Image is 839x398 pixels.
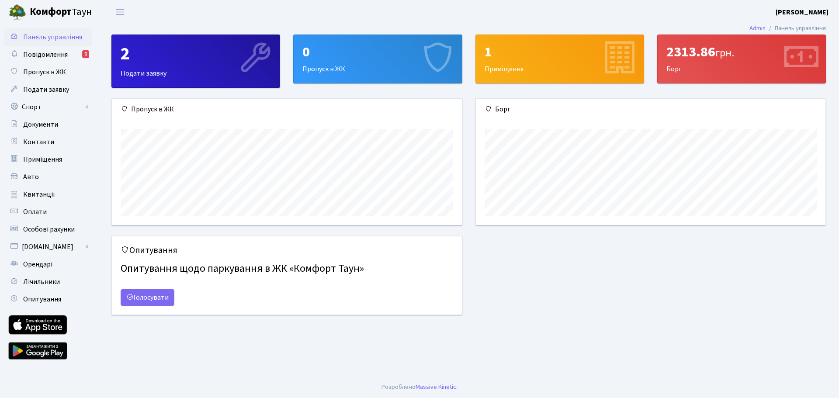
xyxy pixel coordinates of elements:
[4,203,92,221] a: Оплати
[658,35,825,83] div: Борг
[23,260,52,269] span: Орендарі
[4,133,92,151] a: Контакти
[4,221,92,238] a: Особові рахунки
[4,238,92,256] a: [DOMAIN_NAME]
[23,137,54,147] span: Контакти
[4,273,92,291] a: Лічильники
[4,98,92,116] a: Спорт
[23,294,61,304] span: Опитування
[23,207,47,217] span: Оплати
[4,151,92,168] a: Приміщення
[715,45,734,61] span: грн.
[30,5,92,20] span: Таун
[485,44,635,60] div: 1
[4,291,92,308] a: Опитування
[23,190,55,199] span: Квитанції
[666,44,817,60] div: 2313.86
[381,382,416,391] a: Розроблено
[294,35,461,83] div: Пропуск в ЖК
[23,155,62,164] span: Приміщення
[23,32,82,42] span: Панель управління
[749,24,766,33] a: Admin
[30,5,72,19] b: Комфорт
[121,245,453,256] h5: Опитування
[416,382,456,391] a: Massive Kinetic
[4,28,92,46] a: Панель управління
[766,24,826,33] li: Панель управління
[112,99,462,120] div: Пропуск в ЖК
[23,120,58,129] span: Документи
[776,7,829,17] a: [PERSON_NAME]
[23,50,68,59] span: Повідомлення
[4,186,92,203] a: Квитанції
[4,116,92,133] a: Документи
[736,19,839,38] nav: breadcrumb
[293,35,462,83] a: 0Пропуск в ЖК
[476,99,826,120] div: Борг
[4,63,92,81] a: Пропуск в ЖК
[4,168,92,186] a: Авто
[23,225,75,234] span: Особові рахунки
[4,81,92,98] a: Подати заявку
[121,289,174,306] a: Голосувати
[9,3,26,21] img: logo.png
[111,35,280,88] a: 2Подати заявку
[23,67,66,77] span: Пропуск в ЖК
[476,35,644,83] div: Приміщення
[381,382,458,392] div: .
[121,44,271,65] div: 2
[82,50,89,58] div: 1
[4,256,92,273] a: Орендарі
[121,259,453,279] h4: Опитування щодо паркування в ЖК «Комфорт Таун»
[23,85,69,94] span: Подати заявку
[23,277,60,287] span: Лічильники
[112,35,280,87] div: Подати заявку
[4,46,92,63] a: Повідомлення1
[475,35,644,83] a: 1Приміщення
[23,172,39,182] span: Авто
[302,44,453,60] div: 0
[109,5,131,19] button: Переключити навігацію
